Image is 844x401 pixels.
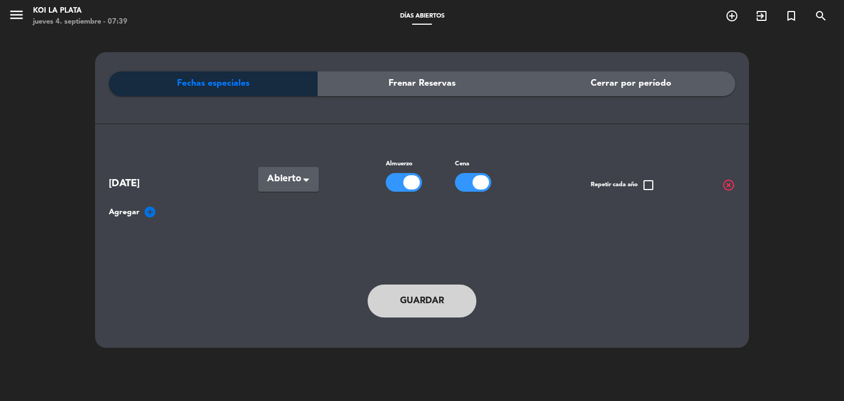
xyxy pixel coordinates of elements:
div: KOI LA PLATA [33,5,127,16]
div: jueves 4. septiembre - 07:39 [33,16,127,27]
span: Fechas especiales [177,76,249,91]
i: add_circle_outline [725,9,738,23]
i: exit_to_app [755,9,768,23]
i: add_circle [143,205,157,219]
span: Repetir cada año [591,179,655,192]
i: menu [8,7,25,23]
label: Cena [455,159,469,169]
span: Cerrar por período [591,76,671,91]
button: Guardar [368,285,476,318]
i: search [814,9,828,23]
span: Abierto [267,171,301,187]
span: Agregar [109,206,140,219]
span: [DATE] [109,176,191,192]
span: highlight_off [722,179,735,192]
span: Frenar Reservas [388,76,456,91]
i: turned_in_not [785,9,798,23]
button: menu [8,7,25,27]
span: Días abiertos [395,13,450,19]
span: check_box_outline_blank [642,179,655,192]
label: Almuerzo [386,159,413,169]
